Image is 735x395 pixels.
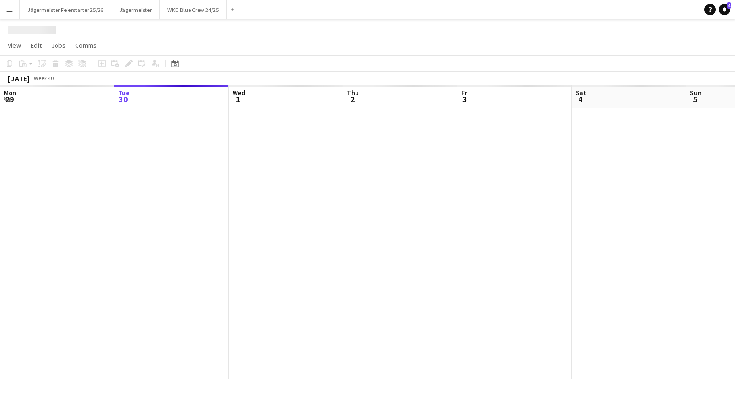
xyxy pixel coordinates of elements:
[576,88,586,97] span: Sat
[8,41,21,50] span: View
[460,94,469,105] span: 3
[231,94,245,105] span: 1
[689,94,702,105] span: 5
[719,4,730,15] a: 4
[47,39,69,52] a: Jobs
[118,88,130,97] span: Tue
[51,41,66,50] span: Jobs
[75,41,97,50] span: Comms
[4,39,25,52] a: View
[111,0,160,19] button: Jägermeister
[32,75,56,82] span: Week 40
[690,88,702,97] span: Sun
[727,2,731,9] span: 4
[345,94,359,105] span: 2
[160,0,227,19] button: WKD Blue Crew 24/25
[31,41,42,50] span: Edit
[20,0,111,19] button: Jägermeister Feierstarter 25/26
[2,94,16,105] span: 29
[71,39,100,52] a: Comms
[574,94,586,105] span: 4
[8,74,30,83] div: [DATE]
[461,88,469,97] span: Fri
[27,39,45,52] a: Edit
[4,88,16,97] span: Mon
[233,88,245,97] span: Wed
[117,94,130,105] span: 30
[347,88,359,97] span: Thu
